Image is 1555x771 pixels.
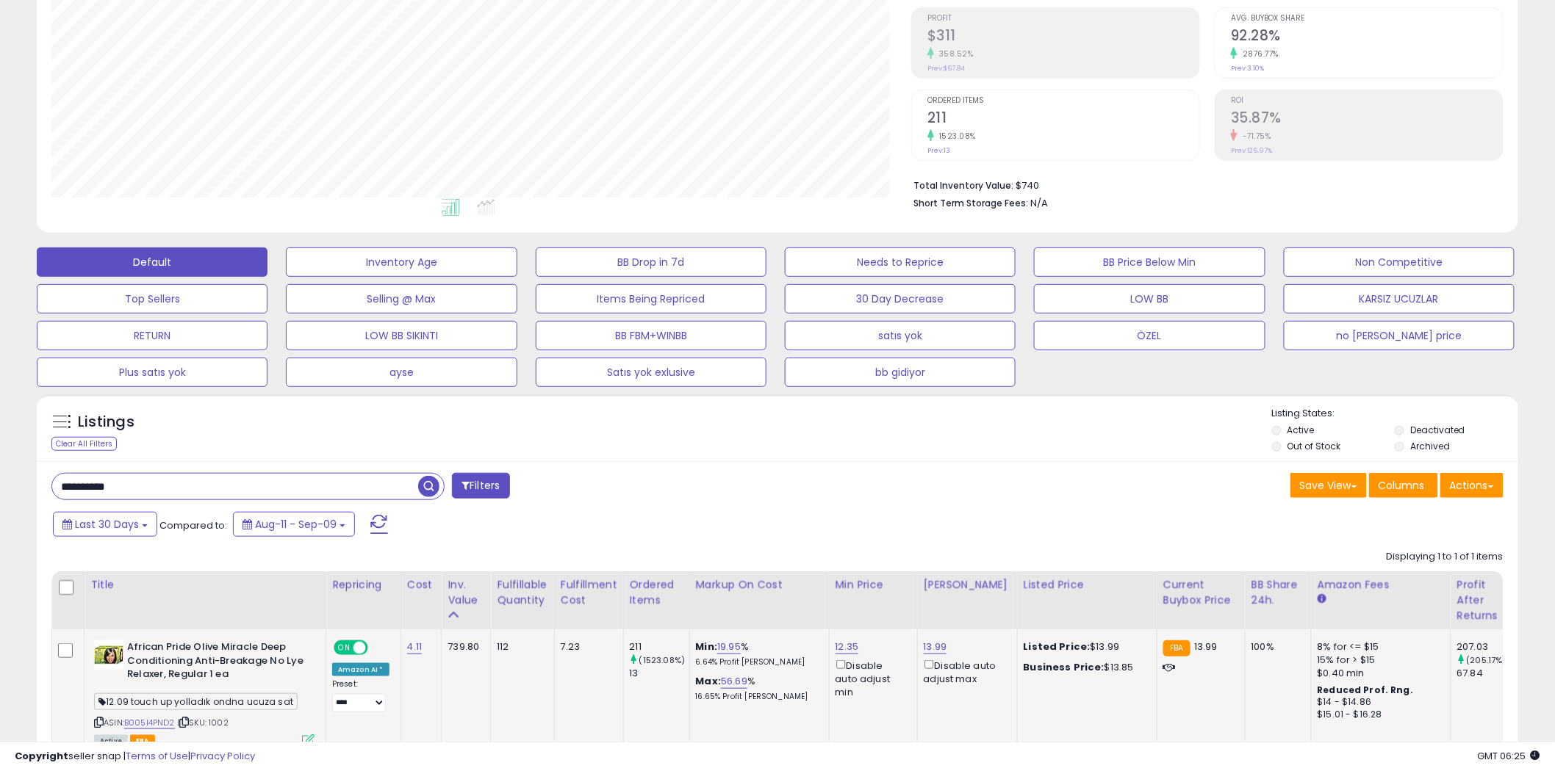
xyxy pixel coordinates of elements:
[37,321,267,350] button: RETURN
[630,577,683,608] div: Ordered Items
[1379,478,1425,493] span: Columns
[913,197,1028,209] b: Short Term Storage Fees:
[785,321,1016,350] button: satıs yok
[286,358,517,387] button: ayse
[1467,654,1506,666] small: (205.17%)
[286,284,517,314] button: Selling @ Max
[1318,667,1440,680] div: $0.40 min
[1231,27,1503,47] h2: 92.28%
[785,247,1016,277] button: Needs to Reprice
[407,577,436,593] div: Cost
[639,654,686,666] small: (1523.08%)
[1318,640,1440,654] div: 8% for <= $15
[1318,654,1440,667] div: 15% for > $15
[78,412,134,432] h5: Listings
[1369,473,1438,498] button: Columns
[1024,661,1146,674] div: $13.85
[934,48,974,59] small: 358.52%
[452,473,509,499] button: Filters
[53,512,157,537] button: Last 30 Days
[913,179,1013,192] b: Total Inventory Value:
[1288,424,1315,436] label: Active
[94,735,128,748] span: All listings currently available for purchase on Amazon
[927,64,965,73] small: Prev: $67.84
[1318,684,1414,696] b: Reduced Prof. Rng.
[1034,284,1265,314] button: LOW BB
[913,175,1493,193] li: $740
[1238,131,1271,142] small: -71.75%
[497,640,542,654] div: 112
[927,15,1199,23] span: Profit
[1288,440,1341,452] label: Out of Stock
[1231,15,1503,23] span: Avg. Buybox Share
[497,577,547,608] div: Fulfillable Quantity
[561,577,617,608] div: Fulfillment Cost
[1290,473,1367,498] button: Save View
[927,97,1199,105] span: Ordered Items
[1318,696,1440,709] div: $14 - $14.86
[836,640,859,654] a: 12.35
[1284,247,1515,277] button: Non Competitive
[924,577,1011,593] div: [PERSON_NAME]
[332,663,389,676] div: Amazon AI *
[696,577,823,593] div: Markup on Cost
[127,640,306,685] b: African Pride Olive Miracle Deep Conditioning Anti-Breakage No Lye Relaxer, Regular 1 ea
[332,679,389,712] div: Preset:
[75,517,139,532] span: Last 30 Days
[1318,709,1440,721] div: $15.01 - $16.28
[126,749,188,763] a: Terms of Use
[927,27,1199,47] h2: $311
[630,667,689,680] div: 13
[927,109,1199,129] h2: 211
[1163,640,1191,656] small: FBA
[286,321,517,350] button: LOW BB SIKINTI
[1034,247,1265,277] button: BB Price Below Min
[1478,749,1540,763] span: 2025-10-10 06:25 GMT
[407,640,423,654] a: 4.11
[1024,577,1151,593] div: Listed Price
[448,577,484,608] div: Inv. value
[366,642,389,654] span: OFF
[94,640,123,670] img: 515Y8nEtJrL._SL40_.jpg
[1231,97,1503,105] span: ROI
[94,640,315,745] div: ASIN:
[448,640,479,654] div: 739.80
[15,749,68,763] strong: Copyright
[836,577,911,593] div: Min Price
[190,749,255,763] a: Privacy Policy
[233,512,355,537] button: Aug-11 - Sep-09
[924,640,947,654] a: 13.99
[1284,321,1515,350] button: no [PERSON_NAME] price
[1457,667,1517,680] div: 67.84
[536,358,766,387] button: Satıs yok exlusive
[696,675,818,702] div: %
[696,657,818,667] p: 6.64% Profit [PERSON_NAME]
[536,321,766,350] button: BB FBM+WINBB
[696,640,818,667] div: %
[717,640,741,654] a: 19.95
[1194,640,1218,654] span: 13.99
[15,750,255,764] div: seller snap | |
[1410,424,1465,436] label: Deactivated
[124,717,175,729] a: B005I4PND2
[561,640,612,654] div: 7.23
[1251,577,1305,608] div: BB Share 24h.
[1238,48,1279,59] small: 2876.77%
[1024,640,1091,654] b: Listed Price:
[836,657,906,699] div: Disable auto adjust min
[332,577,395,593] div: Repricing
[1284,284,1515,314] button: KARSIZ UCUZLAR
[1410,440,1450,452] label: Archived
[696,640,718,654] b: Min:
[335,642,353,654] span: ON
[90,577,320,593] div: Title
[37,284,267,314] button: Top Sellers
[1457,640,1517,654] div: 207.03
[159,518,227,532] span: Compared to:
[630,640,689,654] div: 211
[721,674,747,689] a: 56.69
[1272,407,1518,421] p: Listing States:
[696,674,722,688] b: Max:
[130,735,155,748] span: FBA
[94,693,298,710] span: 12.09 touch up yolladık ondna ucuza sat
